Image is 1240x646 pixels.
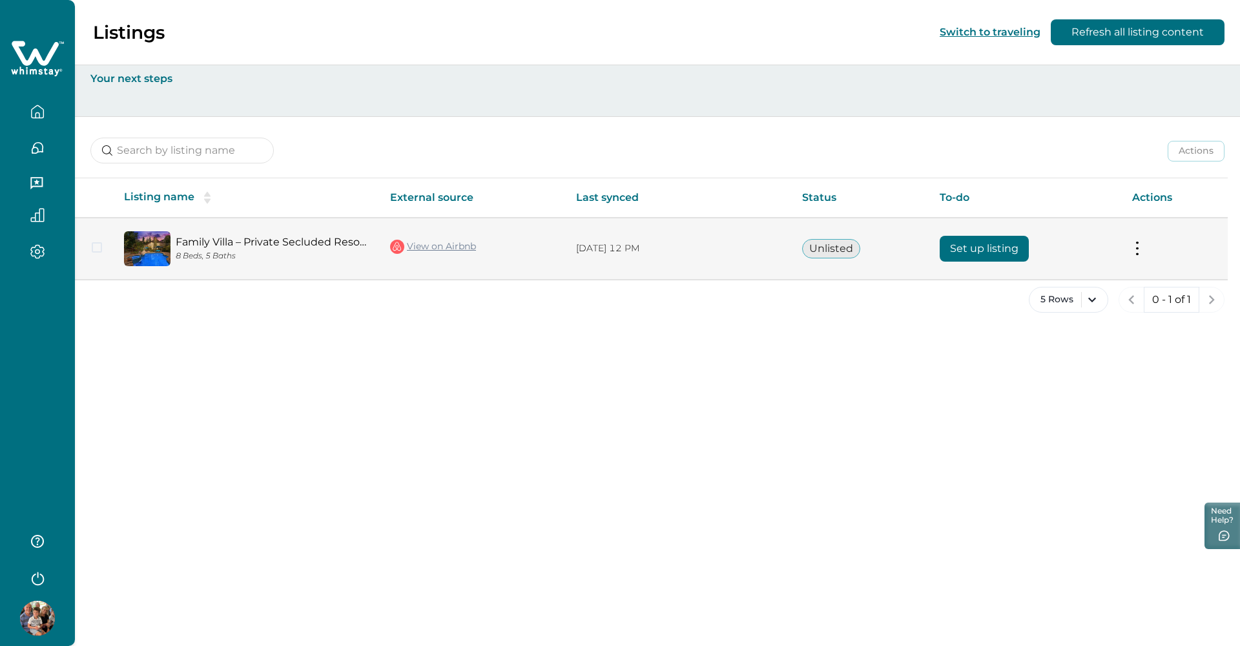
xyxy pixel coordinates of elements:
input: Search by listing name [90,138,274,163]
img: propertyImage_Family Villa – Private Secluded Resort San Diego. [124,231,170,266]
p: Your next steps [90,72,1224,85]
p: 0 - 1 of 1 [1152,293,1191,306]
img: Whimstay Host [20,601,55,636]
button: 0 - 1 of 1 [1144,287,1199,313]
button: sorting [194,191,220,204]
th: Last synced [566,178,792,218]
a: Family Villa – Private Secluded Resort [GEOGRAPHIC_DATA]. [176,236,369,248]
button: Unlisted [802,239,860,258]
th: To-do [929,178,1121,218]
button: next page [1199,287,1224,313]
th: External source [380,178,566,218]
button: Actions [1168,141,1224,161]
th: Listing name [114,178,380,218]
button: previous page [1119,287,1144,313]
p: 8 Beds, 5 Baths [176,251,369,261]
th: Actions [1122,178,1228,218]
button: Switch to traveling [940,26,1040,38]
th: Status [792,178,929,218]
p: [DATE] 12 PM [576,242,781,255]
button: Refresh all listing content [1051,19,1224,45]
button: 5 Rows [1029,287,1108,313]
button: Set up listing [940,236,1029,262]
p: Listings [93,21,165,43]
a: View on Airbnb [390,238,476,255]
